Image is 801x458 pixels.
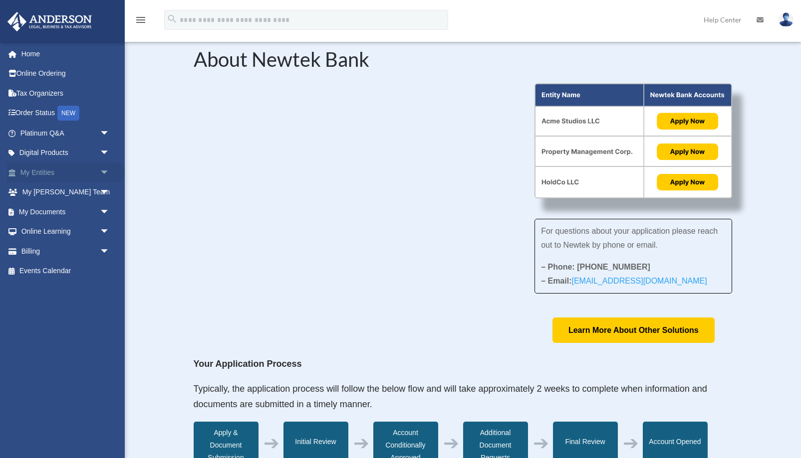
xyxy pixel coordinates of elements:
a: Billingarrow_drop_down [7,241,125,261]
div: NEW [57,106,79,121]
a: Platinum Q&Aarrow_drop_down [7,123,125,143]
a: Online Ordering [7,64,125,84]
span: arrow_drop_down [100,241,120,262]
a: Online Learningarrow_drop_down [7,222,125,242]
img: Anderson Advisors Platinum Portal [4,12,95,31]
img: User Pic [779,12,794,27]
h2: About Newtek Bank [194,49,733,74]
span: arrow_drop_down [100,222,120,242]
i: menu [135,14,147,26]
span: Typically, the application process will follow the below flow and will take approximately 2 weeks... [194,384,707,410]
iframe: NewtekOne and Newtek Bank's Partnership with Anderson Advisors [194,83,505,258]
a: [EMAIL_ADDRESS][DOMAIN_NAME] [571,277,707,290]
span: arrow_drop_down [100,202,120,222]
strong: – Email: [541,277,707,285]
a: Tax Organizers [7,83,125,103]
a: Order StatusNEW [7,103,125,124]
div: ➔ [353,437,369,450]
div: ➔ [623,437,639,450]
span: arrow_drop_down [100,123,120,144]
i: search [167,13,178,24]
strong: Your Application Process [194,359,302,369]
span: For questions about your application please reach out to Newtek by phone or email. [541,227,718,249]
div: ➔ [533,437,549,450]
a: Digital Productsarrow_drop_down [7,143,125,163]
a: Learn More About Other Solutions [552,317,715,343]
a: Home [7,44,125,64]
div: ➔ [443,437,459,450]
a: My Entitiesarrow_drop_down [7,162,125,182]
a: Events Calendar [7,261,125,281]
a: My [PERSON_NAME] Teamarrow_drop_down [7,182,125,202]
span: arrow_drop_down [100,182,120,203]
strong: – Phone: [PHONE_NUMBER] [541,263,650,271]
a: My Documentsarrow_drop_down [7,202,125,222]
a: menu [135,17,147,26]
span: arrow_drop_down [100,143,120,163]
div: ➔ [264,437,279,450]
img: About Partnership Graphic (3) [534,83,732,199]
span: arrow_drop_down [100,162,120,183]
